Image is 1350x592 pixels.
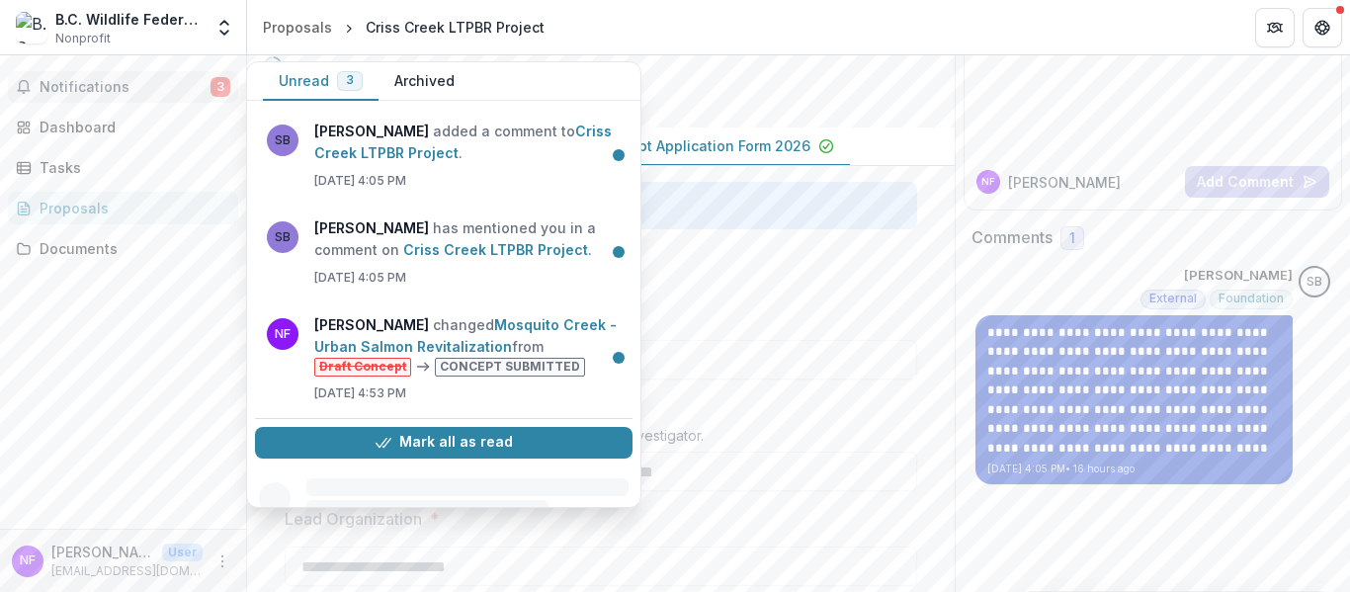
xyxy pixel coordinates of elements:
button: Get Help [1303,8,1342,47]
nav: breadcrumb [255,13,552,42]
a: Mosquito Creek - Urban Salmon Revitalization [314,316,617,355]
p: added a comment to . [314,121,621,164]
span: Foundation [1219,292,1284,305]
button: Unread [263,62,379,101]
span: Notifications [40,79,211,96]
button: Mark all as read [255,427,633,459]
p: has mentioned you in a comment on . [314,217,621,261]
p: 100 % [291,58,310,72]
a: Proposals [255,13,340,42]
a: Criss Creek LTPBR Project [403,241,588,258]
a: Proposals [8,192,238,224]
p: changed from [314,314,621,377]
p: [PERSON_NAME] [51,542,154,562]
p: [PERSON_NAME] [1008,172,1121,193]
h2: Comments [971,228,1053,247]
span: External [1149,292,1197,305]
button: Archived [379,62,470,101]
button: Add Comment [1185,166,1329,198]
button: Open entity switcher [211,8,238,47]
div: Neil Fletcher [20,554,36,567]
p: [DATE] 4:05 PM • 16 hours ago [987,462,1281,476]
button: Notifications3 [8,71,238,103]
div: B.C. Wildlife Federation [55,9,203,30]
div: Proposals [40,198,222,218]
a: Documents [8,232,238,265]
div: Dashboard [40,117,222,137]
img: B.C. Wildlife Federation [16,12,47,43]
button: Partners [1255,8,1295,47]
p: [EMAIL_ADDRESS][DOMAIN_NAME] [51,562,203,580]
p: User [162,544,203,561]
div: Proposals [263,17,332,38]
div: Tasks [40,157,222,178]
p: [PERSON_NAME] [1184,266,1293,286]
span: 1 [1069,230,1075,247]
a: Dashboard [8,111,238,143]
div: Neil Fletcher [981,177,995,187]
button: More [211,550,234,573]
div: Documents [40,238,222,259]
span: 3 [211,77,230,97]
span: Nonprofit [55,30,111,47]
a: Criss Creek LTPBR Project [314,123,612,161]
span: 3 [346,73,354,87]
a: Tasks [8,151,238,184]
div: Sascha Bendt [1307,276,1322,289]
div: Criss Creek LTPBR Project [366,17,545,38]
p: Lead Organization [285,507,422,531]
